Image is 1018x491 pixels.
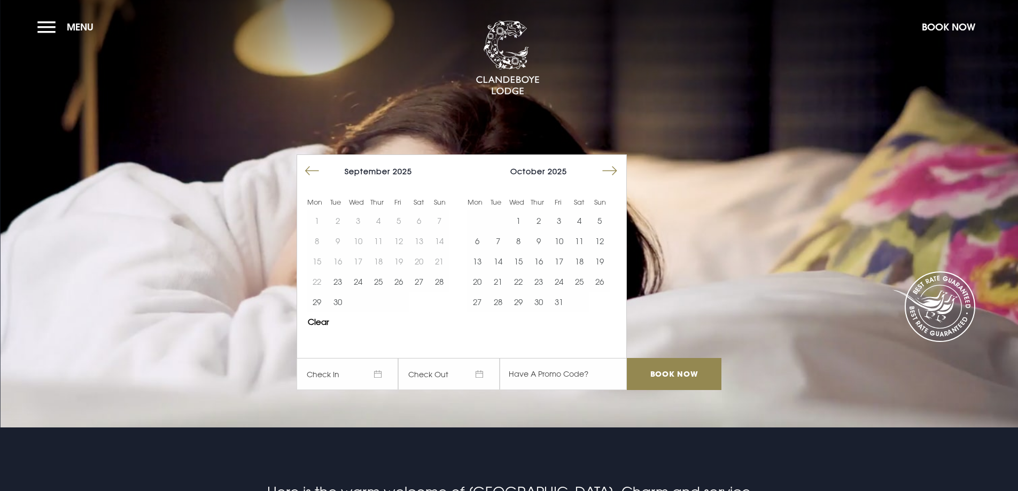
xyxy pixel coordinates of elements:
[529,271,549,292] td: Choose Thursday, October 23, 2025 as your start date.
[467,231,487,251] td: Choose Monday, October 6, 2025 as your start date.
[508,231,529,251] td: Choose Wednesday, October 8, 2025 as your start date.
[67,21,94,33] span: Menu
[589,231,610,251] td: Choose Sunday, October 12, 2025 as your start date.
[529,211,549,231] button: 2
[348,271,368,292] td: Choose Wednesday, September 24, 2025 as your start date.
[508,292,529,312] td: Choose Wednesday, October 29, 2025 as your start date.
[569,251,589,271] td: Choose Saturday, October 18, 2025 as your start date.
[569,271,589,292] button: 25
[476,21,540,96] img: Clandeboye Lodge
[308,318,329,326] button: Clear
[388,271,409,292] button: 26
[302,161,322,181] button: Move backward to switch to the previous month.
[327,271,347,292] button: 23
[549,231,569,251] button: 10
[600,161,620,181] button: Move forward to switch to the next month.
[569,211,589,231] td: Choose Saturday, October 4, 2025 as your start date.
[916,15,981,38] button: Book Now
[409,271,429,292] button: 27
[548,167,567,176] span: 2025
[467,231,487,251] button: 6
[510,167,545,176] span: October
[467,292,487,312] td: Choose Monday, October 27, 2025 as your start date.
[508,251,529,271] td: Choose Wednesday, October 15, 2025 as your start date.
[467,271,487,292] button: 20
[508,231,529,251] button: 8
[529,251,549,271] button: 16
[487,251,508,271] button: 14
[589,251,610,271] button: 19
[589,251,610,271] td: Choose Sunday, October 19, 2025 as your start date.
[467,292,487,312] button: 27
[487,271,508,292] td: Choose Tuesday, October 21, 2025 as your start date.
[467,251,487,271] button: 13
[508,251,529,271] button: 15
[307,292,327,312] td: Choose Monday, September 29, 2025 as your start date.
[487,231,508,251] td: Choose Tuesday, October 7, 2025 as your start date.
[529,292,549,312] button: 30
[398,358,500,390] span: Check Out
[487,231,508,251] button: 7
[327,271,347,292] td: Choose Tuesday, September 23, 2025 as your start date.
[368,271,388,292] td: Choose Thursday, September 25, 2025 as your start date.
[307,292,327,312] button: 29
[429,271,449,292] td: Choose Sunday, September 28, 2025 as your start date.
[409,271,429,292] td: Choose Saturday, September 27, 2025 as your start date.
[487,292,508,312] td: Choose Tuesday, October 28, 2025 as your start date.
[529,271,549,292] button: 23
[368,271,388,292] button: 25
[569,231,589,251] td: Choose Saturday, October 11, 2025 as your start date.
[500,358,627,390] input: Have A Promo Code?
[549,211,569,231] button: 3
[549,271,569,292] button: 24
[37,15,99,38] button: Menu
[345,167,390,176] span: September
[569,211,589,231] button: 4
[589,211,610,231] button: 5
[569,251,589,271] button: 18
[508,292,529,312] button: 29
[549,292,569,312] button: 31
[487,271,508,292] button: 21
[393,167,412,176] span: 2025
[529,231,549,251] button: 9
[508,211,529,231] button: 1
[388,271,409,292] td: Choose Friday, September 26, 2025 as your start date.
[508,271,529,292] button: 22
[467,251,487,271] td: Choose Monday, October 13, 2025 as your start date.
[529,292,549,312] td: Choose Thursday, October 30, 2025 as your start date.
[487,251,508,271] td: Choose Tuesday, October 14, 2025 as your start date.
[569,271,589,292] td: Choose Saturday, October 25, 2025 as your start date.
[529,231,549,251] td: Choose Thursday, October 9, 2025 as your start date.
[529,211,549,231] td: Choose Thursday, October 2, 2025 as your start date.
[549,271,569,292] td: Choose Friday, October 24, 2025 as your start date.
[487,292,508,312] button: 28
[549,231,569,251] td: Choose Friday, October 10, 2025 as your start date.
[549,292,569,312] td: Choose Friday, October 31, 2025 as your start date.
[589,211,610,231] td: Choose Sunday, October 5, 2025 as your start date.
[589,231,610,251] button: 12
[549,211,569,231] td: Choose Friday, October 3, 2025 as your start date.
[549,251,569,271] td: Choose Friday, October 17, 2025 as your start date.
[508,271,529,292] td: Choose Wednesday, October 22, 2025 as your start date.
[569,231,589,251] button: 11
[467,271,487,292] td: Choose Monday, October 20, 2025 as your start date.
[589,271,610,292] button: 26
[327,292,347,312] button: 30
[327,292,347,312] td: Choose Tuesday, September 30, 2025 as your start date.
[589,271,610,292] td: Choose Sunday, October 26, 2025 as your start date.
[297,358,398,390] span: Check In
[549,251,569,271] button: 17
[429,271,449,292] button: 28
[627,358,721,390] input: Book Now
[348,271,368,292] button: 24
[508,211,529,231] td: Choose Wednesday, October 1, 2025 as your start date.
[529,251,549,271] td: Choose Thursday, October 16, 2025 as your start date.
